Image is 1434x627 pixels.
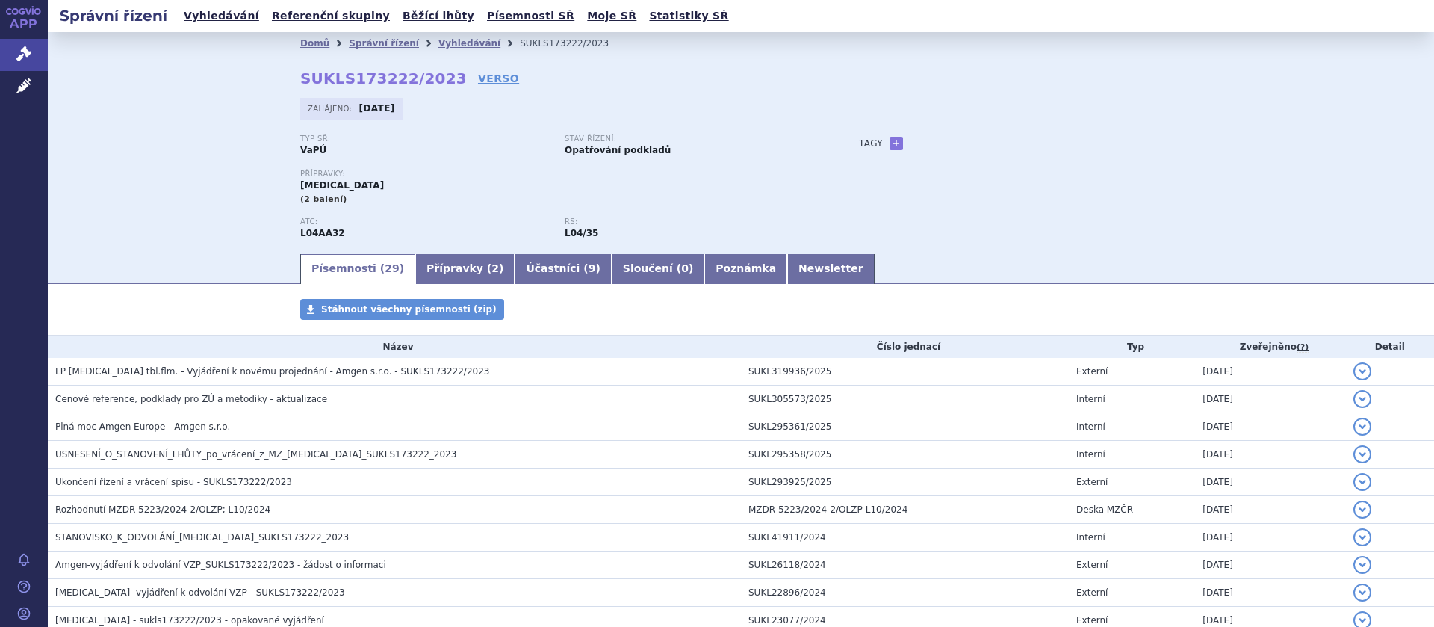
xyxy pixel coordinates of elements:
span: Stáhnout všechny písemnosti (zip) [321,304,497,315]
span: Amgen-vyjádření k odvolání VZP_SUKLS173222/2023 - žádost o informaci [55,560,386,570]
button: detail [1353,584,1371,602]
span: 9 [589,262,596,274]
span: [MEDICAL_DATA] [300,180,384,191]
span: Interní [1076,421,1105,432]
li: SUKLS173222/2023 [520,32,628,55]
span: Cenové reference, podklady pro ZÚ a metodiky - aktualizace [55,394,327,404]
a: Účastníci (9) [515,254,611,284]
a: Písemnosti SŘ [482,6,579,26]
th: Zveřejněno [1195,336,1345,358]
p: Přípravky: [300,170,829,179]
a: Referenční skupiny [267,6,394,26]
td: [DATE] [1195,552,1345,579]
p: RS: [565,217,814,226]
button: detail [1353,390,1371,408]
span: Interní [1076,394,1105,404]
button: detail [1353,556,1371,574]
td: SUKL295358/2025 [741,441,1069,469]
span: Interní [1076,532,1105,543]
button: detail [1353,445,1371,463]
td: SUKL319936/2025 [741,358,1069,386]
span: Ukončení řízení a vrácení spisu - SUKLS173222/2023 [55,477,292,487]
button: detail [1353,418,1371,436]
span: USNESENÍ_O_STANOVENÍ_LHŮTY_po_vrácení_z_MZ_OTEZLA_SUKLS173222_2023 [55,449,456,460]
span: Otezla - sukls173222/2023 - opakované vyjádření [55,615,324,626]
span: Externí [1076,366,1108,377]
td: [DATE] [1195,358,1345,386]
span: Zahájeno: [308,102,355,114]
th: Název [48,336,741,358]
td: [DATE] [1195,524,1345,552]
td: SUKL22896/2024 [741,579,1069,607]
td: [DATE] [1195,579,1345,607]
strong: VaPÚ [300,145,326,155]
td: [DATE] [1195,496,1345,524]
button: detail [1353,501,1371,519]
span: 0 [681,262,689,274]
a: Vyhledávání [179,6,264,26]
span: Rozhodnutí MZDR 5223/2024-2/OLZP; L10/2024 [55,504,270,515]
a: Vyhledávání [438,38,500,49]
a: Stáhnout všechny písemnosti (zip) [300,299,504,320]
a: Běžící lhůty [398,6,479,26]
span: (2 balení) [300,194,347,204]
td: [DATE] [1195,441,1345,469]
strong: Opatřování podkladů [565,145,671,155]
a: Moje SŘ [583,6,641,26]
a: Newsletter [787,254,875,284]
a: Písemnosti (29) [300,254,415,284]
span: OTEZLA -vyjádření k odvolání VZP - SUKLS173222/2023 [55,587,345,598]
p: ATC: [300,217,550,226]
td: SUKL293925/2025 [741,469,1069,496]
a: Správní řízení [349,38,419,49]
a: VERSO [478,71,519,86]
strong: apremilast [565,228,598,238]
td: SUKL305573/2025 [741,386,1069,413]
strong: APREMILAST [300,228,345,238]
button: detail [1353,528,1371,546]
td: SUKL41911/2024 [741,524,1069,552]
th: Detail [1346,336,1434,358]
a: Statistiky SŘ [645,6,733,26]
strong: SUKLS173222/2023 [300,70,467,87]
td: SUKL295361/2025 [741,413,1069,441]
a: Přípravky (2) [415,254,515,284]
h2: Správní řízení [48,5,179,26]
span: Externí [1076,587,1108,598]
a: Domů [300,38,329,49]
button: detail [1353,362,1371,380]
span: Deska MZČR [1076,504,1133,515]
td: MZDR 5223/2024-2/OLZP-L10/2024 [741,496,1069,524]
p: Typ SŘ: [300,135,550,143]
a: Poznámka [704,254,787,284]
h3: Tagy [859,135,883,152]
td: [DATE] [1195,386,1345,413]
a: + [890,137,903,150]
strong: [DATE] [359,103,395,114]
td: [DATE] [1195,413,1345,441]
span: STANOVISKO_K_ODVOLÁNÍ_OTEZLA_SUKLS173222_2023 [55,532,349,543]
span: Plná moc Amgen Europe - Amgen s.r.o. [55,421,230,432]
span: Externí [1076,477,1108,487]
td: SUKL26118/2024 [741,552,1069,579]
span: 29 [385,262,399,274]
abbr: (?) [1297,342,1309,353]
span: 2 [491,262,499,274]
th: Číslo jednací [741,336,1069,358]
span: Externí [1076,560,1108,570]
button: detail [1353,473,1371,491]
td: [DATE] [1195,469,1345,496]
span: Interní [1076,449,1105,460]
span: Externí [1076,615,1108,626]
a: Sloučení (0) [612,254,704,284]
p: Stav řízení: [565,135,814,143]
span: LP OTEZLA tbl.flm. - Vyjádření k novému projednání - Amgen s.r.o. - SUKLS173222/2023 [55,366,489,377]
th: Typ [1069,336,1195,358]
